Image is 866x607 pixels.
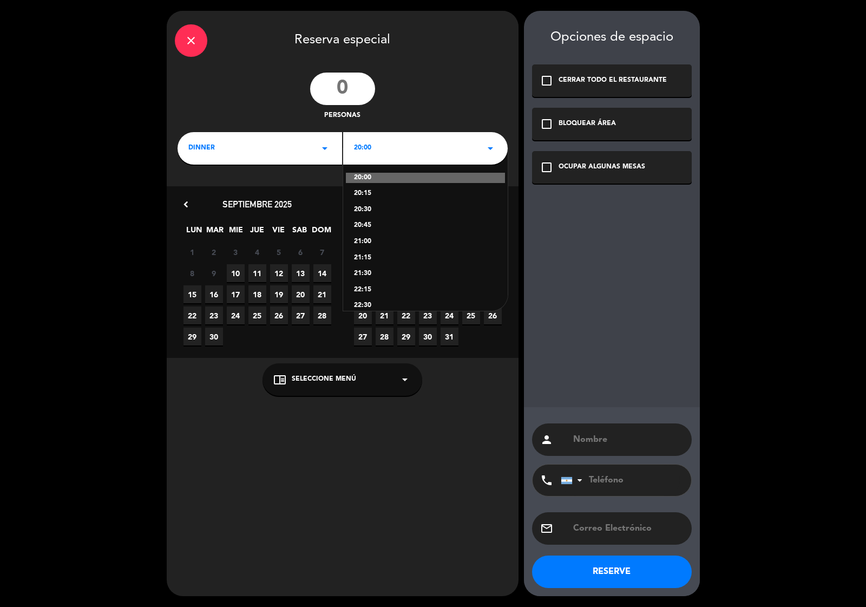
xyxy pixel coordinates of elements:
[313,264,331,282] span: 14
[397,306,415,324] span: 22
[354,220,497,231] div: 20:45
[540,433,553,446] i: person
[559,119,616,129] div: BLOQUEAR ÁREA
[540,522,553,535] i: email
[540,74,553,87] i: check_box_outline_blank
[248,243,266,261] span: 4
[183,306,201,324] span: 22
[248,264,266,282] span: 11
[292,285,310,303] span: 20
[227,243,245,261] span: 3
[183,328,201,345] span: 29
[484,142,497,155] i: arrow_drop_down
[270,306,288,324] span: 26
[183,243,201,261] span: 1
[318,142,331,155] i: arrow_drop_down
[180,199,192,210] i: chevron_left
[292,264,310,282] span: 13
[167,11,519,67] div: Reserva especial
[185,34,198,47] i: close
[441,328,458,345] span: 31
[205,328,223,345] span: 30
[248,224,266,242] span: JUE
[398,373,411,386] i: arrow_drop_down
[441,306,458,324] span: 24
[292,243,310,261] span: 6
[354,253,497,264] div: 21:15
[313,285,331,303] span: 21
[462,306,480,324] span: 25
[376,306,393,324] span: 21
[270,224,287,242] span: VIE
[205,243,223,261] span: 2
[205,306,223,324] span: 23
[227,224,245,242] span: MIE
[561,465,586,495] div: Argentina: +54
[354,306,372,324] span: 20
[354,237,497,247] div: 21:00
[313,306,331,324] span: 28
[291,224,309,242] span: SAB
[248,306,266,324] span: 25
[183,264,201,282] span: 8
[484,306,502,324] span: 26
[559,162,645,173] div: OCUPAR ALGUNAS MESAS
[310,73,375,105] input: 0
[324,110,360,121] span: personas
[540,474,553,487] i: phone
[354,205,497,216] div: 20:30
[354,301,497,311] div: 22:30
[222,199,292,210] span: septiembre 2025
[561,465,680,496] input: Teléfono
[559,75,667,86] div: CERRAR TODO EL RESTAURANTE
[346,173,505,184] div: 20:00
[313,243,331,261] span: 7
[292,374,356,385] span: Seleccione Menú
[205,285,223,303] span: 16
[205,264,223,282] span: 9
[354,328,372,345] span: 27
[419,306,437,324] span: 23
[227,306,245,324] span: 24
[292,306,310,324] span: 27
[270,243,288,261] span: 5
[206,224,224,242] span: MAR
[270,285,288,303] span: 19
[183,285,201,303] span: 15
[185,224,203,242] span: LUN
[354,143,371,154] span: 20:00
[397,328,415,345] span: 29
[188,143,215,154] span: dinner
[248,285,266,303] span: 18
[540,161,553,174] i: check_box_outline_blank
[532,556,692,588] button: RESERVE
[227,285,245,303] span: 17
[532,30,692,45] div: Opciones de espacio
[419,328,437,345] span: 30
[354,269,497,279] div: 21:30
[572,432,684,447] input: Nombre
[354,285,497,296] div: 22:15
[270,264,288,282] span: 12
[312,224,330,242] span: DOM
[572,521,684,536] input: Correo Electrónico
[354,188,497,199] div: 20:15
[273,373,286,386] i: chrome_reader_mode
[540,118,553,130] i: check_box_outline_blank
[376,328,393,345] span: 28
[227,264,245,282] span: 10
